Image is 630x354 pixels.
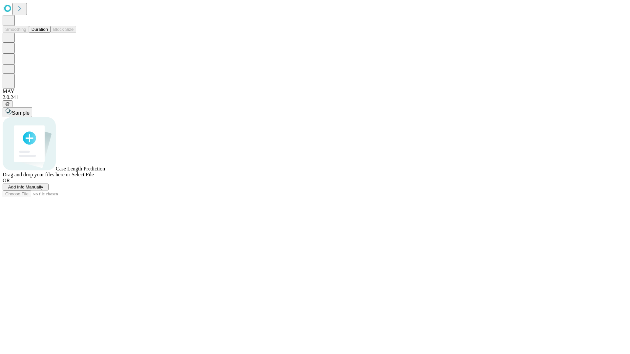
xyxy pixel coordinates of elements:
[51,26,76,33] button: Block Size
[3,107,32,117] button: Sample
[3,100,12,107] button: @
[12,110,30,116] span: Sample
[3,184,49,190] button: Add Info Manually
[3,94,627,100] div: 2.0.241
[5,101,10,106] span: @
[3,88,627,94] div: MAY
[3,178,10,183] span: OR
[3,172,70,177] span: Drag and drop your files here or
[72,172,94,177] span: Select File
[56,166,105,171] span: Case Length Prediction
[29,26,51,33] button: Duration
[3,26,29,33] button: Smoothing
[8,185,43,189] span: Add Info Manually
